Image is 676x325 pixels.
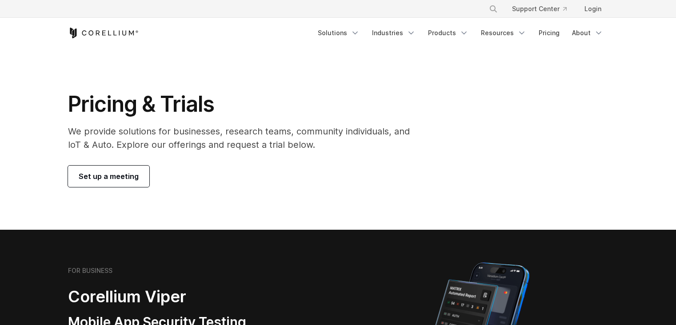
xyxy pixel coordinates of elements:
a: Pricing [533,25,565,41]
a: About [567,25,608,41]
a: Solutions [312,25,365,41]
a: Login [577,1,608,17]
span: Set up a meeting [79,171,139,182]
div: Navigation Menu [312,25,608,41]
a: Corellium Home [68,28,139,38]
div: Navigation Menu [478,1,608,17]
h6: FOR BUSINESS [68,267,112,275]
h1: Pricing & Trials [68,91,422,118]
a: Industries [367,25,421,41]
a: Support Center [505,1,574,17]
a: Resources [476,25,532,41]
a: Set up a meeting [68,166,149,187]
p: We provide solutions for businesses, research teams, community individuals, and IoT & Auto. Explo... [68,125,422,151]
h2: Corellium Viper [68,287,296,307]
a: Products [423,25,474,41]
button: Search [485,1,501,17]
